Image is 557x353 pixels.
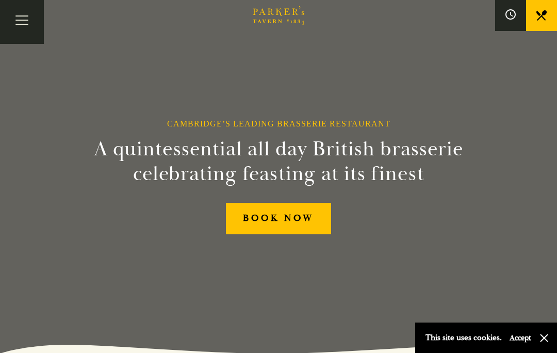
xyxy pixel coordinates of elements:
[425,330,502,345] p: This site uses cookies.
[510,333,531,343] button: Accept
[85,137,472,186] h2: A quintessential all day British brasserie celebrating feasting at its finest
[539,333,549,343] button: Close and accept
[226,203,331,234] a: BOOK NOW
[167,119,390,129] h1: Cambridge’s Leading Brasserie Restaurant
